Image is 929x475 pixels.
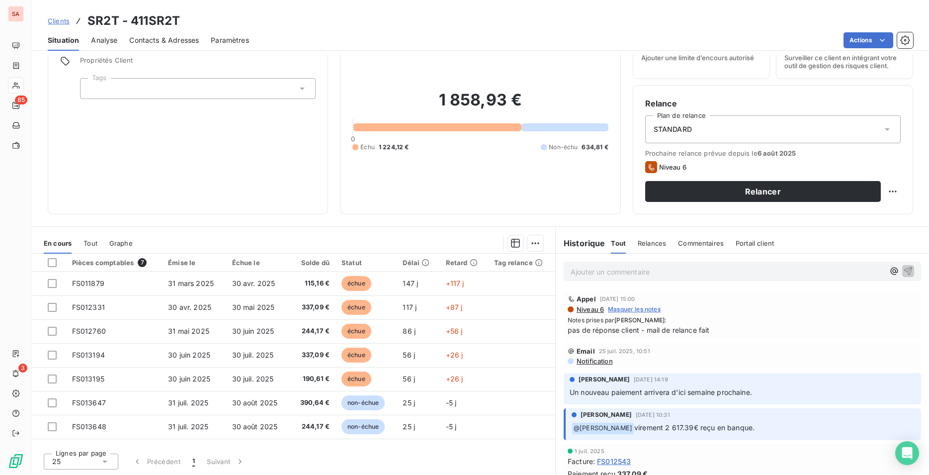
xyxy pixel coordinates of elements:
[72,375,104,383] span: FS013195
[232,351,274,359] span: 30 juil. 2025
[446,303,463,311] span: +87 j
[403,279,418,287] span: 147 j
[44,239,72,247] span: En cours
[403,303,417,311] span: 117 j
[232,279,275,287] span: 30 avr. 2025
[659,163,686,171] span: Niveau 6
[645,181,881,202] button: Relancer
[168,398,208,407] span: 31 juil. 2025
[48,16,70,26] a: Clients
[72,398,106,407] span: FS013647
[403,351,415,359] span: 56 j
[232,398,278,407] span: 30 août 2025
[52,457,61,467] span: 25
[568,316,917,325] span: Notes prises par :
[201,451,251,472] button: Suivant
[351,135,355,143] span: 0
[341,324,371,339] span: échue
[403,375,415,383] span: 56 j
[8,6,24,22] div: SA
[232,375,274,383] span: 30 juil. 2025
[645,97,901,109] h6: Relance
[341,276,371,291] span: échue
[341,348,371,363] span: échue
[608,305,661,314] span: Masquer les notes
[186,451,201,472] button: 1
[599,348,650,354] span: 25 juil. 2025, 10:51
[575,448,604,454] span: 1 juil. 2025
[634,423,755,432] span: virement 2 617.39€ reçu en banque.
[296,350,330,360] span: 337,09 €
[8,97,23,113] a: 85
[576,357,613,365] span: Notification
[72,351,105,359] span: FS013194
[549,143,578,152] span: Non-échu
[80,56,316,70] span: Propriétés Client
[8,453,24,469] img: Logo LeanPay
[895,441,919,465] div: Open Intercom Messenger
[758,149,796,157] span: 6 août 2025
[296,422,330,432] span: 244,17 €
[126,451,186,472] button: Précédent
[645,149,901,157] span: Prochaine relance prévue depuis le
[403,422,415,431] span: 25 j
[341,300,371,315] span: échue
[494,259,549,267] div: Tag relance
[636,412,670,418] span: [DATE] 10:31
[446,259,482,267] div: Retard
[446,398,457,407] span: -5 j
[138,258,147,267] span: 7
[296,398,330,408] span: 390,64 €
[341,259,391,267] div: Statut
[341,419,385,434] span: non-échue
[72,327,106,335] span: FS012760
[634,377,668,382] span: [DATE] 14:19
[736,239,774,247] span: Portail client
[88,84,96,93] input: Ajouter une valeur
[568,456,595,467] span: Facture :
[446,422,457,431] span: -5 j
[341,395,385,410] span: non-échue
[72,279,104,287] span: FS011879
[568,325,917,335] span: pas de réponse client - mail de relance fait
[72,303,105,311] span: FS012331
[168,422,208,431] span: 31 juil. 2025
[168,279,214,287] span: 31 mars 2025
[129,35,199,45] span: Contacts & Adresses
[168,327,209,335] span: 31 mai 2025
[296,326,330,336] span: 244,17 €
[556,237,605,249] h6: Historique
[611,239,626,247] span: Tout
[352,90,608,120] h2: 1 858,93 €
[91,35,117,45] span: Analyse
[446,327,463,335] span: +56 j
[48,17,70,25] span: Clients
[232,422,278,431] span: 30 août 2025
[15,95,27,104] span: 85
[582,143,608,152] span: 634,81 €
[84,239,97,247] span: Tout
[232,259,284,267] div: Échue le
[572,423,634,434] span: @ [PERSON_NAME]
[403,327,416,335] span: 86 j
[168,303,211,311] span: 30 avr. 2025
[341,372,371,386] span: échue
[577,347,595,355] span: Email
[360,143,375,152] span: Échu
[784,54,905,70] span: Surveiller ce client en intégrant votre outil de gestion des risques client.
[600,296,635,302] span: [DATE] 15:00
[403,259,433,267] div: Délai
[296,279,330,288] span: 115,16 €
[446,351,463,359] span: +26 j
[678,239,724,247] span: Commentaires
[581,410,632,419] span: [PERSON_NAME]
[844,32,893,48] button: Actions
[570,388,752,396] span: Un nouveau paiement arrivera d'ici semaine prochaine.
[446,375,463,383] span: +26 j
[72,422,106,431] span: FS013648
[614,316,665,324] span: [PERSON_NAME]
[211,35,249,45] span: Paramètres
[232,327,274,335] span: 30 juin 2025
[296,374,330,384] span: 190,61 €
[109,239,133,247] span: Graphe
